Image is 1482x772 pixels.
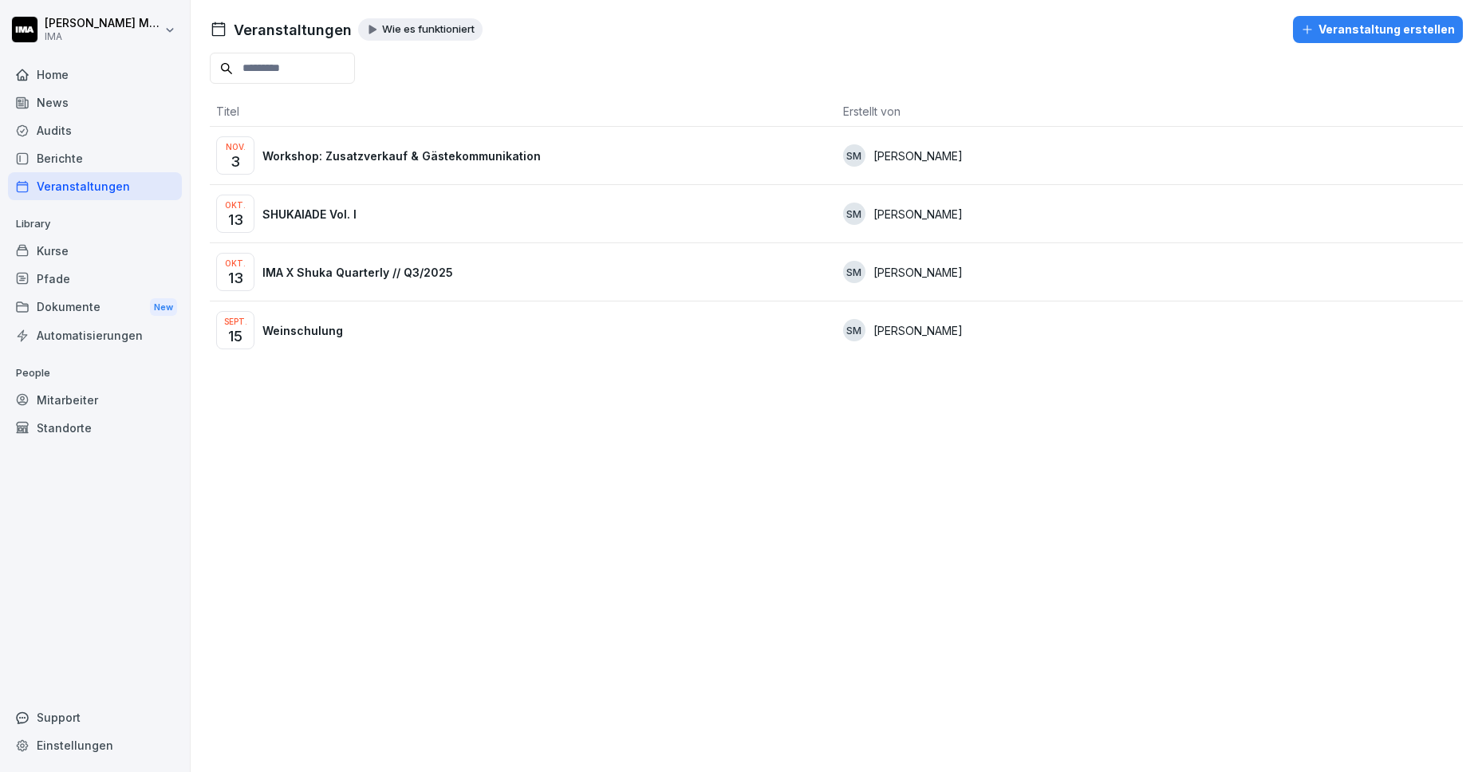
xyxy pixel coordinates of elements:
[225,258,246,269] p: Okt.
[1301,21,1455,38] div: Veranstaltung erstellen
[228,329,242,345] p: 15
[8,293,182,322] div: Dokumente
[873,264,963,281] p: [PERSON_NAME]
[224,316,247,327] p: Sept.
[231,154,240,170] p: 3
[873,206,963,223] p: [PERSON_NAME]
[8,703,182,731] div: Support
[8,116,182,144] a: Audits
[8,386,182,414] a: Mitarbeiter
[843,319,865,341] div: SM
[216,104,239,118] span: Titel
[873,322,963,339] p: [PERSON_NAME]
[843,261,865,283] div: SM
[8,731,182,759] a: Einstellungen
[8,237,182,265] a: Kurse
[226,141,246,152] p: Nov.
[228,212,243,228] p: 13
[150,298,177,317] div: New
[262,206,357,223] p: SHUKAIADE Vol. I
[8,211,182,237] p: Library
[8,144,182,172] a: Berichte
[8,265,182,293] a: Pfade
[225,199,246,211] p: Okt.
[262,322,343,339] p: Weinschulung
[8,89,182,116] a: News
[262,148,541,164] p: Workshop: Zusatzverkauf & Gästekommunikation
[8,360,182,386] p: People
[45,17,161,30] p: [PERSON_NAME] Milanovska
[8,293,182,322] a: DokumenteNew
[8,172,182,200] a: Veranstaltungen
[262,264,453,281] p: IMA X Shuka Quarterly // Q3/2025
[382,23,475,36] p: Wie es funktioniert
[843,144,865,167] div: SM
[8,61,182,89] a: Home
[8,414,182,442] a: Standorte
[228,270,243,286] p: 13
[873,148,963,164] p: [PERSON_NAME]
[234,19,352,41] h1: Veranstaltungen
[843,104,901,118] span: Erstellt von
[1293,16,1463,43] button: Veranstaltung erstellen
[45,31,161,42] p: IMA
[8,321,182,349] a: Automatisierungen
[843,203,865,225] div: SM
